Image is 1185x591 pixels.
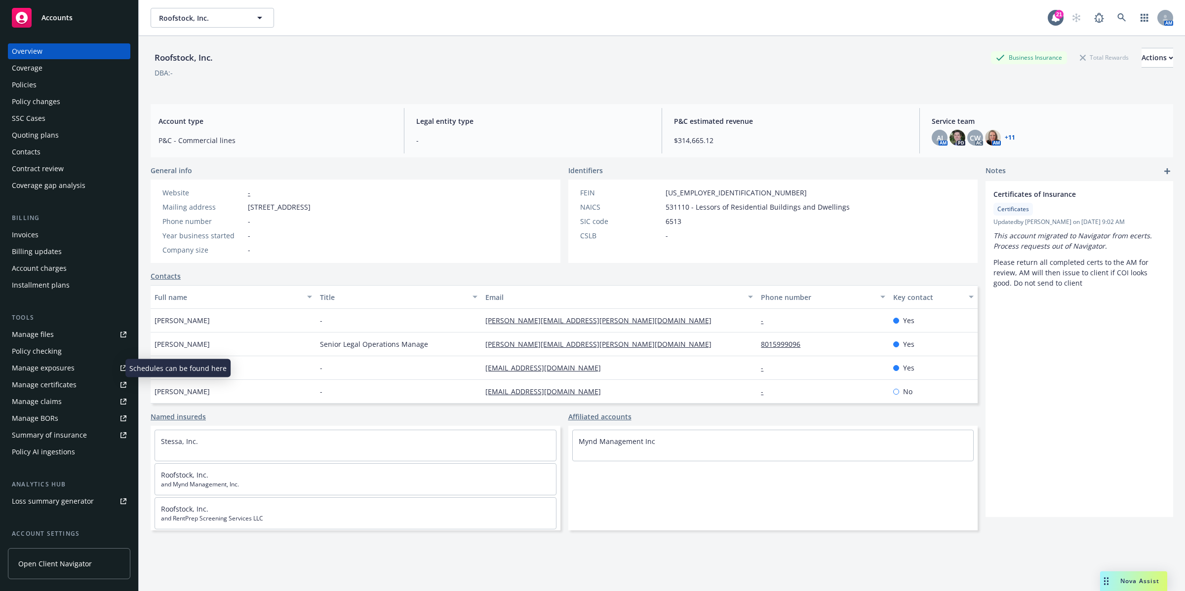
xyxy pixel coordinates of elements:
[932,116,1165,126] span: Service team
[12,77,37,93] div: Policies
[1120,577,1159,585] span: Nova Assist
[248,245,250,255] span: -
[985,130,1001,146] img: photo
[320,292,467,302] div: Title
[151,411,206,422] a: Named insureds
[580,216,662,226] div: SIC code
[903,386,912,397] span: No
[993,257,1165,288] p: Please return all completed certs to the AM for review, AM will then issue to client if COI looks...
[162,216,244,226] div: Phone number
[248,216,250,226] span: -
[1005,135,1015,141] a: +11
[8,111,130,126] a: SSC Cases
[161,504,208,514] a: Roofstock, Inc.
[8,43,130,59] a: Overview
[151,285,316,309] button: Full name
[568,411,632,422] a: Affiliated accounts
[161,437,198,446] a: Stessa, Inc.
[8,144,130,160] a: Contacts
[12,227,39,243] div: Invoices
[568,165,603,176] span: Identifiers
[320,386,322,397] span: -
[162,187,244,198] div: Website
[761,363,771,372] a: -
[12,161,64,177] div: Contract review
[12,394,62,409] div: Manage claims
[666,202,850,212] span: 531110 - Lessors of Residential Buildings and Dwellings
[674,135,908,146] span: $314,665.12
[248,202,311,212] span: [STREET_ADDRESS]
[580,202,662,212] div: NAICS
[761,387,771,396] a: -
[1135,8,1154,28] a: Switch app
[12,144,40,160] div: Contacts
[485,387,609,396] a: [EMAIL_ADDRESS][DOMAIN_NAME]
[320,339,428,349] span: Senior Legal Operations Manage
[8,127,130,143] a: Quoting plans
[12,427,87,443] div: Summary of insurance
[674,116,908,126] span: P&C estimated revenue
[8,4,130,32] a: Accounts
[970,133,981,143] span: CW
[8,77,130,93] a: Policies
[8,360,130,376] a: Manage exposures
[12,260,67,276] div: Account charges
[161,480,550,489] span: and Mynd Management, Inc.
[580,230,662,241] div: CSLB
[8,410,130,426] a: Manage BORs
[893,292,963,302] div: Key contact
[12,111,45,126] div: SSC Cases
[993,189,1140,199] span: Certificates of Insurance
[481,285,757,309] button: Email
[8,427,130,443] a: Summary of insurance
[8,161,130,177] a: Contract review
[151,271,181,281] a: Contacts
[1089,8,1109,28] a: Report a Bug
[666,216,681,226] span: 6513
[986,181,1173,296] div: Certificates of InsuranceCertificatesUpdatedby [PERSON_NAME] on [DATE] 9:02 AMThis account migrat...
[991,51,1067,64] div: Business Insurance
[12,277,70,293] div: Installment plans
[12,377,77,393] div: Manage certificates
[12,178,85,193] div: Coverage gap analysis
[161,470,208,480] a: Roofstock, Inc.
[1161,165,1173,177] a: add
[8,529,130,539] div: Account settings
[993,218,1165,226] span: Updated by [PERSON_NAME] on [DATE] 9:02 AM
[903,315,914,326] span: Yes
[416,116,650,126] span: Legal entity type
[8,377,130,393] a: Manage certificates
[903,363,914,373] span: Yes
[485,339,719,349] a: [PERSON_NAME][EMAIL_ADDRESS][PERSON_NAME][DOMAIN_NAME]
[1100,571,1112,591] div: Drag to move
[666,187,807,198] span: [US_EMPLOYER_IDENTIFICATION_NUMBER]
[8,444,130,460] a: Policy AI ingestions
[12,94,60,110] div: Policy changes
[320,315,322,326] span: -
[1055,10,1064,19] div: 21
[8,493,130,509] a: Loss summary generator
[1142,48,1173,67] div: Actions
[12,343,62,359] div: Policy checking
[1142,48,1173,68] button: Actions
[12,43,42,59] div: Overview
[155,339,210,349] span: [PERSON_NAME]
[12,60,42,76] div: Coverage
[580,187,662,198] div: FEIN
[12,327,54,342] div: Manage files
[41,14,73,22] span: Accounts
[155,68,173,78] div: DBA: -
[155,292,301,302] div: Full name
[997,205,1029,214] span: Certificates
[158,116,392,126] span: Account type
[485,292,742,302] div: Email
[579,437,655,446] a: Mynd Management Inc
[903,339,914,349] span: Yes
[12,493,94,509] div: Loss summary generator
[248,230,250,241] span: -
[1112,8,1132,28] a: Search
[320,363,322,373] span: -
[155,315,210,326] span: [PERSON_NAME]
[158,135,392,146] span: P&C - Commercial lines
